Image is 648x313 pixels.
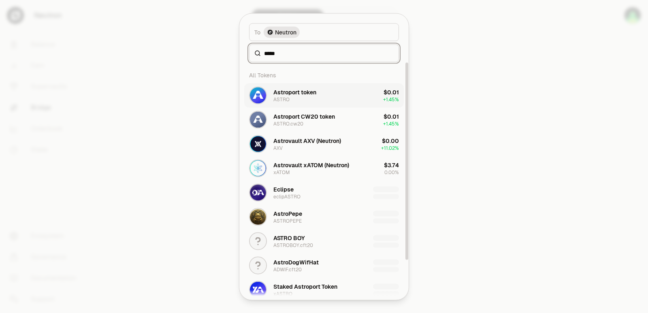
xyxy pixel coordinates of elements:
[384,112,399,120] div: $0.01
[273,120,303,127] div: ASTRO.cw20
[273,234,305,242] div: ASTRO BOY
[275,28,296,36] span: Neutron
[273,266,302,273] div: ADWIF.cft20
[244,204,404,229] button: ASTROPEPE LogoAstroPepeASTROPEPE
[250,111,266,128] img: ASTRO.cw20 Logo
[244,67,404,83] div: All Tokens
[244,180,404,204] button: eclipASTRO LogoEclipseeclipASTRO
[273,242,313,248] div: ASTROBOY.cft20
[384,88,399,96] div: $0.01
[250,160,266,176] img: xATOM Logo
[249,23,399,41] button: ToNeutron LogoNeutron
[250,281,266,298] img: xASTRO Logo
[273,112,335,120] div: Astroport CW20 token
[273,145,283,151] div: AXV
[273,282,337,290] div: Staked Astroport Token
[273,217,302,224] div: ASTROPEPE
[244,277,404,302] button: xASTRO LogoStaked Astroport TokenxASTRO
[273,88,316,96] div: Astroport token
[244,229,404,253] button: ASTRO BOYASTROBOY.cft20
[250,184,266,200] img: eclipASTRO Logo
[382,136,399,145] div: $0.00
[273,185,294,193] div: Eclipse
[244,156,404,180] button: xATOM LogoAstrovault xATOM (Neutron)xATOM$3.740.00%
[244,132,404,156] button: AXV LogoAstrovault AXV (Neutron)AXV$0.00+11.02%
[273,169,290,175] div: xATOM
[273,209,302,217] div: AstroPepe
[250,87,266,103] img: ASTRO Logo
[250,209,266,225] img: ASTROPEPE Logo
[268,30,273,34] img: Neutron Logo
[250,136,266,152] img: AXV Logo
[273,290,292,297] div: xASTRO
[384,169,399,175] span: 0.00%
[273,136,341,145] div: Astrovault AXV (Neutron)
[273,161,349,169] div: Astrovault xATOM (Neutron)
[273,193,301,200] div: eclipASTRO
[383,120,399,127] span: + 1.45%
[273,258,319,266] div: AstroDogWifHat
[254,28,260,36] span: To
[244,83,404,107] button: ASTRO LogoAstroport tokenASTRO$0.01+1.45%
[244,253,404,277] button: AstroDogWifHatADWIF.cft20
[273,96,290,102] div: ASTRO
[381,145,399,151] span: + 11.02%
[383,96,399,102] span: + 1.45%
[244,107,404,132] button: ASTRO.cw20 LogoAstroport CW20 tokenASTRO.cw20$0.01+1.45%
[384,161,399,169] div: $3.74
